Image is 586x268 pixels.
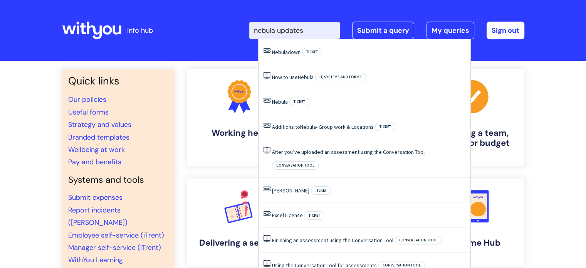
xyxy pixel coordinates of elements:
[272,161,319,170] span: Conversation tool
[68,231,164,240] a: Employee self-service (iTrent)
[272,212,303,219] a: Excel License
[272,98,288,105] a: Nebula
[187,69,292,166] a: Working here
[272,49,288,56] span: Nebula
[311,186,331,195] span: Ticket
[68,108,109,117] a: Useful forms
[68,120,131,129] a: Strategy and values
[272,148,425,155] a: After you’ve uploaded an assessment using the Conversation Tool
[487,22,524,39] a: Sign out
[315,73,366,81] span: IT, systems and forms
[304,211,324,220] span: Ticket
[272,237,393,244] a: Finishing an assessment using the Conversation Tool
[426,128,518,148] h4: Managing a team, building or budget
[68,255,123,265] a: WithYou Learning
[193,238,285,248] h4: Delivering a service
[249,22,524,39] div: | -
[420,179,524,266] a: Welcome Hub
[420,69,524,166] a: Managing a team, building or budget
[272,187,309,194] a: [PERSON_NAME]
[68,175,168,185] h4: Systems and tools
[272,74,314,81] a: How to useNebula
[426,22,474,39] a: My queries
[193,128,285,138] h4: Working here
[187,179,292,266] a: Delivering a service
[272,123,374,130] a: Additions toNebula- Group work & Locations
[300,123,316,130] span: Nebula
[289,98,309,106] span: Ticket
[68,133,129,142] a: Branded templates
[375,123,395,131] span: Ticket
[68,145,125,154] a: Wellbeing at work
[395,236,442,244] span: Conversation tool
[302,48,322,56] span: Ticket
[298,74,314,81] span: Nebula
[249,22,340,39] input: Search
[426,238,518,248] h4: Welcome Hub
[68,206,128,227] a: Report incidents ([PERSON_NAME])
[68,243,161,252] a: Manager self-service (iTrent)
[272,49,301,56] a: Nebuladown
[352,22,414,39] a: Submit a query
[68,75,168,87] h3: Quick links
[127,24,153,37] p: info hub
[68,95,106,104] a: Our policies
[68,193,123,202] a: Submit expenses
[68,157,121,167] a: Pay and benefits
